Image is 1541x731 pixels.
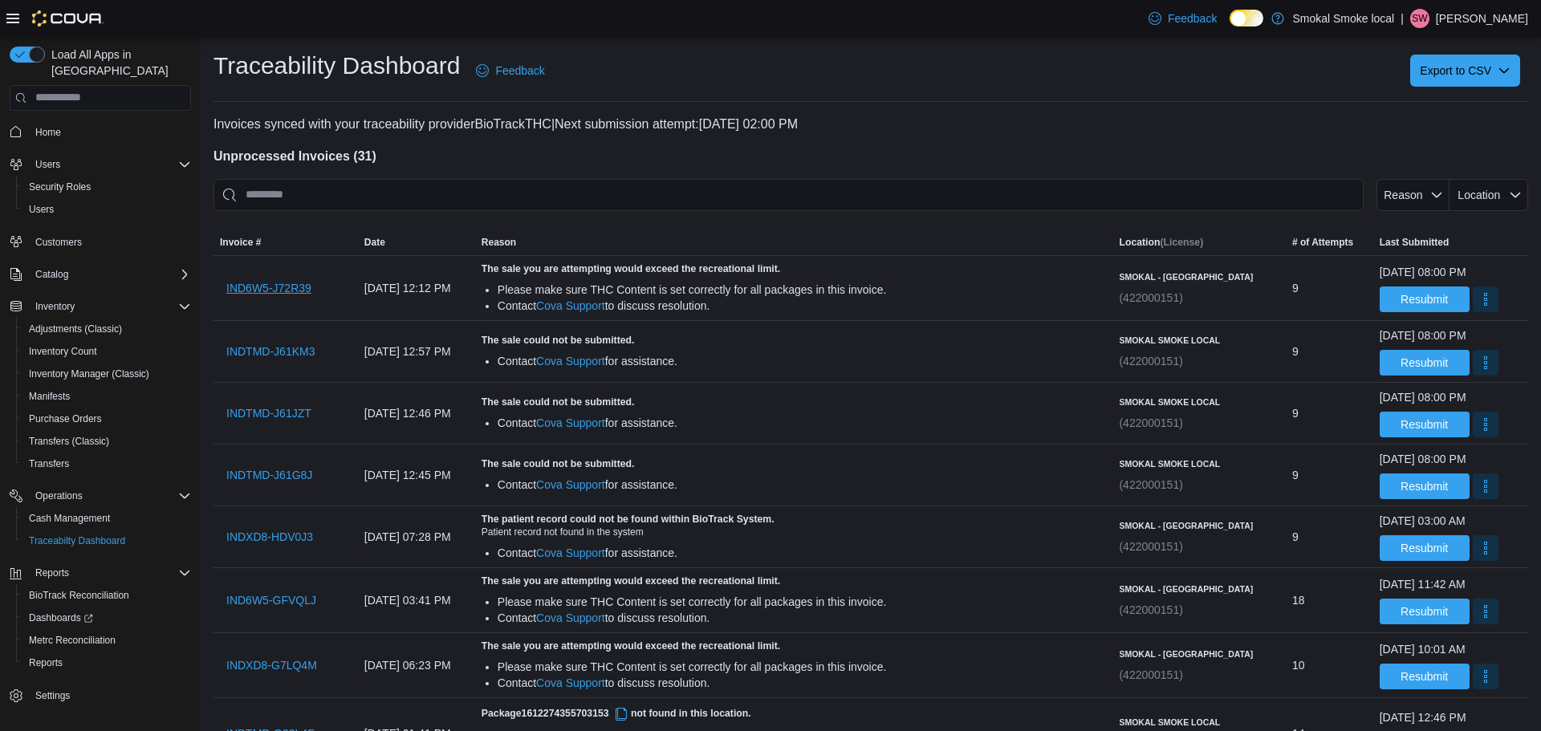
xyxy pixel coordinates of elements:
[1401,603,1448,619] span: Resubmit
[498,610,1107,626] div: Contact to discuss resolution.
[22,200,60,219] a: Users
[16,430,197,453] button: Transfers (Classic)
[22,409,108,428] a: Purchase Orders
[1119,334,1220,347] h6: Smokal Smoke Local
[1292,465,1299,485] span: 9
[358,584,475,616] div: [DATE] 03:41 PM
[364,236,385,249] span: Date
[1292,278,1299,298] span: 9
[29,534,125,547] span: Traceabilty Dashboard
[35,158,60,171] span: Users
[1473,664,1498,689] button: More
[498,545,1107,561] div: Contact for assistance.
[536,355,605,368] a: Cova Support
[29,122,191,142] span: Home
[22,509,191,528] span: Cash Management
[45,47,191,79] span: Load All Apps in [GEOGRAPHIC_DATA]
[35,567,69,579] span: Reports
[358,229,475,255] button: Date
[1401,478,1448,494] span: Resubmit
[220,236,261,249] span: Invoice #
[29,232,191,252] span: Customers
[1168,10,1217,26] span: Feedback
[22,200,191,219] span: Users
[358,459,475,491] div: [DATE] 12:45 PM
[29,435,109,448] span: Transfers (Classic)
[1160,237,1203,248] span: (License)
[358,521,475,553] div: [DATE] 07:28 PM
[16,198,197,221] button: Users
[1119,603,1182,616] span: (422000151)
[1401,355,1448,371] span: Resubmit
[1119,457,1220,470] h6: Smokal Smoke Local
[29,323,122,335] span: Adjustments (Classic)
[16,340,197,363] button: Inventory Count
[536,546,605,559] a: Cova Support
[482,457,1107,470] h5: The sale could not be submitted.
[29,233,88,252] a: Customers
[482,396,1107,408] h5: The sale could not be submitted.
[22,608,191,627] span: Dashboards
[3,485,197,507] button: Operations
[16,408,197,430] button: Purchase Orders
[1292,591,1305,610] span: 18
[29,390,70,403] span: Manifests
[22,531,132,550] a: Traceabilty Dashboard
[22,177,191,197] span: Security Roles
[1401,291,1448,307] span: Resubmit
[29,368,149,380] span: Inventory Manager (Classic)
[1119,355,1182,368] span: (422000151)
[3,263,197,286] button: Catalog
[213,115,1528,134] p: Invoices synced with your traceability provider BioTrackTHC | [DATE] 02:00 PM
[213,179,1364,211] input: This is a search bar. After typing your query, hit enter to filter the results lower in the page.
[1119,396,1220,408] h6: Smokal Smoke Local
[498,282,1107,298] div: Please make sure THC Content is set correctly for all packages in this invoice.
[1380,350,1470,376] button: Resubmit
[22,631,122,650] a: Metrc Reconciliation
[1142,2,1223,35] a: Feedback
[482,236,516,249] span: Reason
[1458,189,1500,201] span: Location
[498,659,1107,675] div: Please make sure THC Content is set correctly for all packages in this invoice.
[498,415,1107,431] div: Contact for assistance.
[22,342,104,361] a: Inventory Count
[220,521,319,553] button: INDXD8-HDV0J3
[1450,179,1528,211] button: Location
[16,176,197,198] button: Security Roles
[1380,327,1466,343] div: [DATE] 08:00 PM
[22,631,191,650] span: Metrc Reconciliation
[1473,535,1498,561] button: More
[35,489,83,502] span: Operations
[1119,668,1182,681] span: (422000151)
[22,653,191,672] span: Reports
[35,689,70,702] span: Settings
[29,589,129,602] span: BioTrack Reconciliation
[522,708,631,719] span: 1612274355703153
[1119,236,1203,249] h5: Location
[16,652,197,674] button: Reports
[29,297,81,316] button: Inventory
[498,675,1107,691] div: Contact to discuss resolution.
[1401,416,1448,433] span: Resubmit
[29,203,54,216] span: Users
[1380,451,1466,467] div: [DATE] 08:00 PM
[536,676,605,689] a: Cova Support
[22,342,191,361] span: Inventory Count
[226,405,311,421] span: INDTMD-J61JZT
[1380,709,1466,725] div: [DATE] 12:46 PM
[29,181,91,193] span: Security Roles
[226,343,315,359] span: INDTMD-J61KM3
[536,416,605,429] a: Cova Support
[220,272,318,304] button: IND6W5-J72R39
[1380,264,1466,280] div: [DATE] 08:00 PM
[22,387,191,406] span: Manifests
[536,299,605,312] a: Cova Support
[1119,236,1203,249] span: Location (License)
[22,454,191,473] span: Transfers
[1292,342,1299,361] span: 9
[358,397,475,429] div: [DATE] 12:46 PM
[1401,9,1404,28] p: |
[22,653,69,672] a: Reports
[29,611,93,624] span: Dashboards
[226,467,312,483] span: INDTMD-J61G8J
